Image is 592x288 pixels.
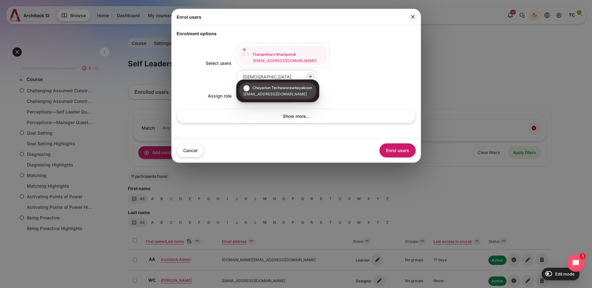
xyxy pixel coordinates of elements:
input: Search [236,70,318,84]
ul: Suggestions [236,79,319,102]
button: Close [409,12,418,21]
span: Chayanun Techaworawitayakoon [252,85,312,90]
legend: Enrolment options [177,30,416,37]
button: Enrol users [379,143,416,157]
span: Thananthorn Khanijomdi [252,52,296,57]
small: [EMAIL_ADDRESS][DOMAIN_NAME] [253,58,316,63]
label: Select users [206,60,232,66]
button: Cancel [177,143,204,157]
h5: Enrol users [177,14,201,20]
small: [EMAIL_ADDRESS][DOMAIN_NAME] [243,91,312,97]
a: Show more... [177,109,416,123]
label: Assign role [208,93,232,98]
